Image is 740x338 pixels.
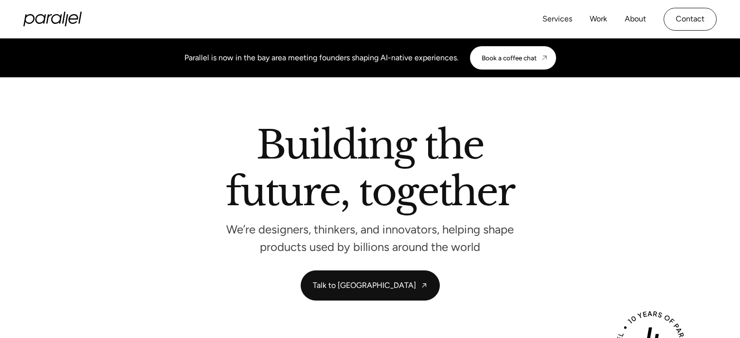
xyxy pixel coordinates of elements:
[590,12,607,26] a: Work
[226,126,514,215] h2: Building the future, together
[625,12,646,26] a: About
[470,46,556,70] a: Book a coffee chat
[541,54,548,62] img: CTA arrow image
[542,12,572,26] a: Services
[482,54,537,62] div: Book a coffee chat
[184,52,458,64] div: Parallel is now in the bay area meeting founders shaping AI-native experiences.
[23,12,82,26] a: home
[224,225,516,251] p: We’re designers, thinkers, and innovators, helping shape products used by billions around the world
[664,8,717,31] a: Contact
